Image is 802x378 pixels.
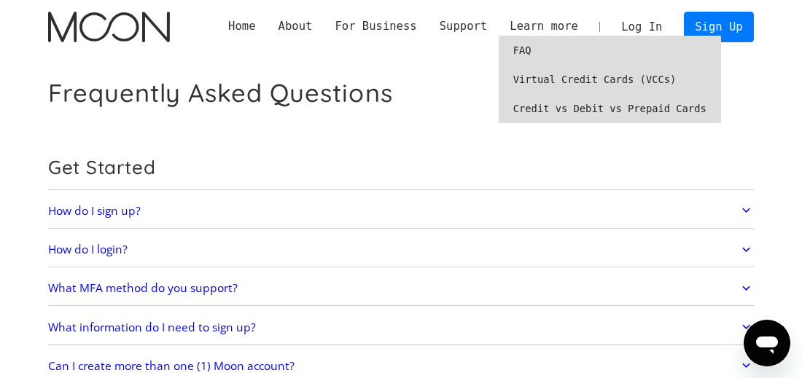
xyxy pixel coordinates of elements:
[279,18,313,35] div: About
[335,18,416,35] div: For Business
[324,18,428,35] div: For Business
[440,18,487,35] div: Support
[48,320,256,334] h2: What information do I need to sign up?
[499,94,721,123] a: Credit vs Debit vs Prepaid Cards
[499,18,590,35] div: Learn more
[610,12,674,42] a: Log In
[48,359,295,373] h2: Can I create more than one (1) Moon account?
[48,197,754,225] a: How do I sign up?
[499,65,721,94] a: Virtual Credit Cards (VCCs)
[48,235,754,264] a: How do I login?
[48,274,754,302] a: What MFA method do you support?
[48,12,171,43] a: home
[48,243,128,256] h2: How do I login?
[428,18,499,35] div: Support
[48,156,754,178] h2: Get Started
[48,281,238,295] h2: What MFA method do you support?
[48,313,754,342] a: What information do I need to sign up?
[48,204,141,218] h2: How do I sign up?
[744,320,790,366] iframe: Button to launch messaging window
[267,18,324,35] div: About
[499,36,721,65] a: FAQ
[48,78,393,108] h1: Frequently Asked Questions
[499,36,721,123] nav: Learn more
[217,18,268,35] a: Home
[510,18,578,35] div: Learn more
[48,12,171,43] img: Moon Logo
[684,12,755,42] a: Sign Up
